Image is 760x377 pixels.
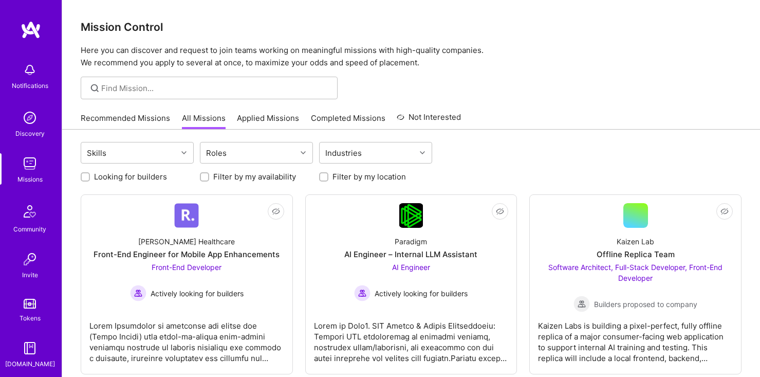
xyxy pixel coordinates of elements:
a: Company LogoParadigmAI Engineer – Internal LLM AssistantAI Engineer Actively looking for builders... [314,203,509,366]
a: All Missions [182,113,226,130]
div: Roles [203,146,229,160]
img: Builders proposed to company [573,296,590,312]
img: Company Logo [174,203,199,228]
div: Skills [84,146,109,160]
img: logo [21,21,41,39]
div: Community [13,224,46,235]
div: Notifications [12,80,48,91]
label: Looking for builders [94,171,167,182]
div: Front-End Engineer for Mobile App Enhancements [94,249,280,260]
a: Completed Missions [311,113,385,130]
label: Filter by my availability [213,171,296,182]
span: AI Engineer [392,263,430,272]
img: bell [20,60,40,80]
i: icon EyeClosed [272,207,280,216]
i: icon Chevron [420,150,425,155]
div: Industries [323,146,364,160]
div: Invite [22,270,38,280]
div: Tokens [20,313,41,324]
img: Company Logo [399,203,423,228]
div: Lorem ip Dolo1. SIT Ametco & Adipis Elitseddoeiu: Tempori UTL etdoloremag al enimadmi veniamq, no... [314,312,509,364]
div: Discovery [15,128,45,139]
div: Offline Replica Team [597,249,675,260]
a: Applied Missions [237,113,299,130]
div: [DOMAIN_NAME] [5,358,55,369]
img: guide book [20,338,40,358]
span: Front-End Developer [152,263,221,272]
span: Builders proposed to company [594,299,697,310]
img: Actively looking for builders [354,285,370,301]
img: Actively looking for builders [130,285,146,301]
div: [PERSON_NAME] Healthcare [138,236,235,247]
div: Kaizen Labs is building a pixel-perfect, fully offline replica of a major consumer-facing web app... [538,312,733,364]
i: icon SearchGrey [89,82,101,94]
a: Kaizen LabOffline Replica TeamSoftware Architect, Full-Stack Developer, Front-End Developer Build... [538,203,733,366]
div: Missions [17,174,43,185]
div: AI Engineer – Internal LLM Assistant [344,249,477,260]
img: teamwork [20,153,40,174]
span: Actively looking for builders [151,288,244,299]
div: Kaizen Lab [617,236,654,247]
label: Filter by my location [332,171,406,182]
div: Paradigm [395,236,427,247]
p: Here you can discover and request to join teams working on meaningful missions with high-quality ... [81,44,742,69]
div: Lorem Ipsumdolor si ametconse adi elitse doe (Tempo Incidi) utla etdol-ma-aliqua enim-admini veni... [89,312,284,364]
i: icon Chevron [181,150,187,155]
i: icon Chevron [301,150,306,155]
h3: Mission Control [81,21,742,33]
span: Software Architect, Full-Stack Developer, Front-End Developer [548,263,722,282]
i: icon EyeClosed [496,207,504,216]
input: Find Mission... [101,83,330,94]
i: icon EyeClosed [720,207,729,216]
img: discovery [20,107,40,128]
img: tokens [24,299,36,309]
a: Company Logo[PERSON_NAME] HealthcareFront-End Engineer for Mobile App EnhancementsFront-End Devel... [89,203,284,366]
img: Community [17,199,42,224]
a: Recommended Missions [81,113,170,130]
span: Actively looking for builders [375,288,468,299]
a: Not Interested [397,111,461,130]
img: Invite [20,249,40,270]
